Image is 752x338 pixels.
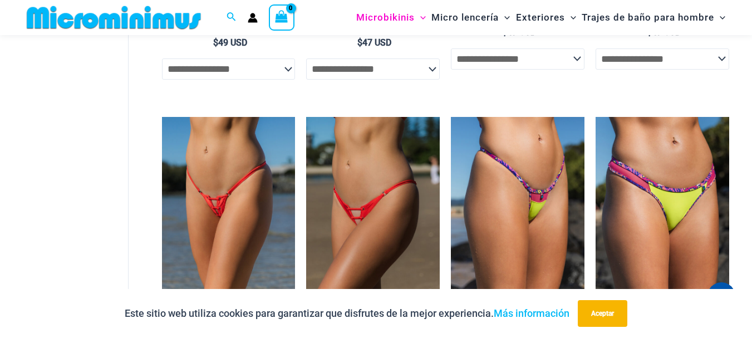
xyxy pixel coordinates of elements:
img: MM SHOP LOGO PLANO [22,5,205,30]
a: Ver carrito de compras, vacío [269,4,294,30]
img: Enlace Tangello 4580 Micro 01 [162,117,296,317]
font: Este sitio web utiliza cookies para garantizar que disfrutes de la mejor experiencia. [125,307,494,319]
nav: Navegación del sitio [352,2,730,33]
button: Aceptar [578,300,627,327]
a: MicrobikinisAlternar menúAlternar menú [353,3,429,32]
span: Alternar menú [714,3,725,32]
a: Micro lenceríaAlternar menúAlternar menú [429,3,513,32]
font: $ [357,37,362,48]
a: Enlace del icono de la cuenta [248,13,258,23]
font: Trajes de baño para hombre [582,12,714,23]
a: Bikini tipo tanga Coastal Bliss Leopard Sunset 03Bikini de tanga Coastal Bliss Leopard Sunset 437... [596,117,729,317]
img: Microbikini Coastal Bliss Leopard Sunset 4275 01 [451,117,584,317]
font: 47 USD [362,37,391,48]
span: Alternar menú [415,3,426,32]
font: $ [213,37,218,48]
img: Bikini tipo tanga Coastal Bliss Leopard Sunset 03 [596,117,729,317]
font: $ [647,27,652,37]
span: Alternar menú [565,3,576,32]
font: Microbikinis [356,12,415,23]
iframe: Certificado por TrustedSite [28,37,128,260]
a: Trajes de baño para hombreAlternar menúAlternar menú [579,3,728,32]
img: Enlace Tangello 2031 Cheeky 01 [306,117,440,317]
a: ExterioresAlternar menúAlternar menú [513,3,579,32]
font: 49 USD [652,27,681,37]
a: Enlace Tangello 4580 Micro 01Enlace Tangello 4580 Micro 02Enlace Tangello 4580 Micro 02 [162,117,296,317]
font: $ [502,27,507,37]
font: 49 USD [507,27,536,37]
a: Microbikini Coastal Bliss Leopard Sunset 4275 01Microbikini Coastal Bliss Leopard Sunset 4275 02M... [451,117,584,317]
font: Aceptar [591,310,614,317]
a: Enlace Tangello 2031 Cheeky 01Enlace Tangello 2031 Cheeky 02Enlace Tangello 2031 Cheeky 02 [306,117,440,317]
font: Micro lencería [431,12,499,23]
a: Enlace del icono de búsqueda [227,11,237,25]
font: Exteriores [516,12,565,23]
a: Más información [494,307,569,319]
span: Alternar menú [499,3,510,32]
font: 49 USD [218,37,247,48]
